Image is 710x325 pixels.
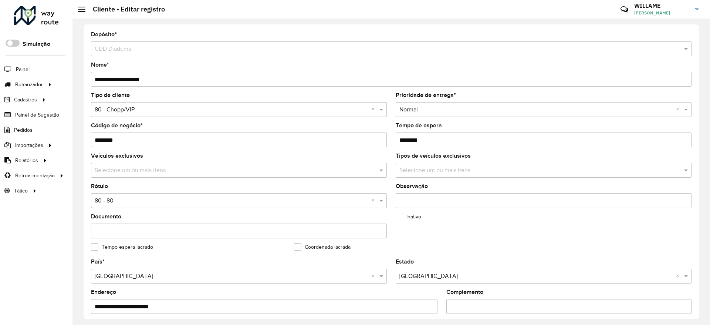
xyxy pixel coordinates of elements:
[15,172,55,180] span: Retroalimentação
[446,288,483,296] label: Complemento
[294,243,351,251] label: Coordenada lacrada
[14,96,37,104] span: Cadastros
[14,187,28,195] span: Tático
[91,30,117,39] label: Depósito
[396,151,471,160] label: Tipos de veículos exclusivos
[91,243,153,251] label: Tempo espera lacrado
[23,40,50,48] label: Simulação
[91,151,143,160] label: Veículos exclusivos
[616,1,632,17] a: Contato Rápido
[15,111,59,119] span: Painel de Sugestão
[396,182,428,191] label: Observação
[676,105,682,114] span: Clear all
[396,91,456,100] label: Prioridade de entrega
[15,81,43,88] span: Roteirizador
[91,60,109,69] label: Nome
[396,213,421,221] label: Inativo
[16,66,30,73] span: Painel
[371,105,378,114] span: Clear all
[85,5,165,13] h2: Cliente - Editar registro
[15,157,38,164] span: Relatórios
[14,126,33,134] span: Pedidos
[634,2,690,9] h3: WILLAME
[396,257,414,266] label: Estado
[371,196,378,205] span: Clear all
[91,121,143,130] label: Código de negócio
[396,121,442,130] label: Tempo de espera
[91,288,116,296] label: Endereço
[91,212,121,221] label: Documento
[15,141,43,149] span: Importações
[371,272,378,281] span: Clear all
[676,272,682,281] span: Clear all
[91,91,130,100] label: Tipo de cliente
[634,10,690,16] span: [PERSON_NAME]
[91,257,105,266] label: País
[91,182,108,191] label: Rótulo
